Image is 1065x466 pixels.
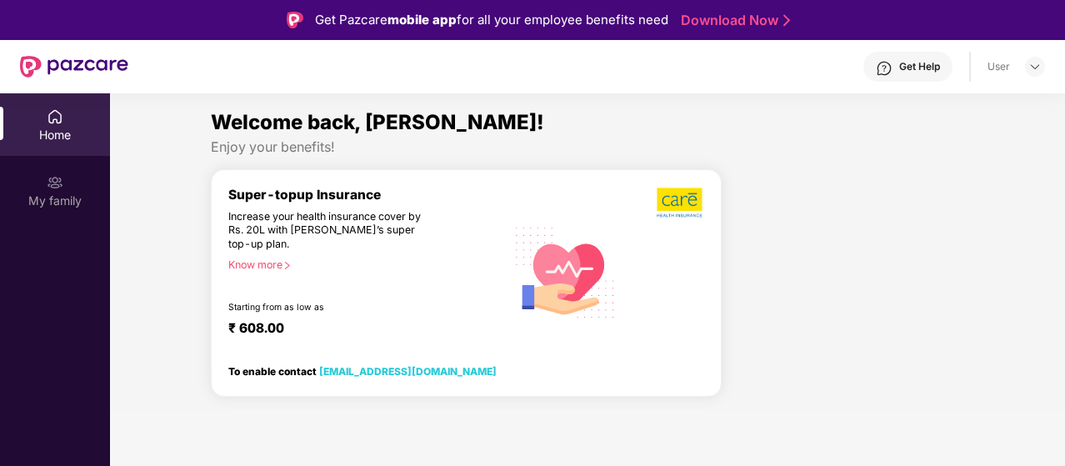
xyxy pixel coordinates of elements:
[228,258,496,270] div: Know more
[899,60,940,73] div: Get Help
[319,365,497,378] a: [EMAIL_ADDRESS][DOMAIN_NAME]
[228,302,435,313] div: Starting from as low as
[211,110,544,134] span: Welcome back, [PERSON_NAME]!
[228,210,434,252] div: Increase your health insurance cover by Rs. 20L with [PERSON_NAME]’s super top-up plan.
[506,211,625,332] img: svg+xml;base64,PHN2ZyB4bWxucz0iaHR0cDovL3d3dy53My5vcmcvMjAwMC9zdmciIHhtbG5zOnhsaW5rPSJodHRwOi8vd3...
[387,12,457,28] strong: mobile app
[282,261,292,270] span: right
[211,138,964,156] div: Enjoy your benefits!
[228,187,506,203] div: Super-topup Insurance
[228,365,497,377] div: To enable contact
[228,320,489,340] div: ₹ 608.00
[287,12,303,28] img: Logo
[657,187,704,218] img: b5dec4f62d2307b9de63beb79f102df3.png
[783,12,790,29] img: Stroke
[20,56,128,78] img: New Pazcare Logo
[987,60,1010,73] div: User
[681,12,785,29] a: Download Now
[1028,60,1042,73] img: svg+xml;base64,PHN2ZyBpZD0iRHJvcGRvd24tMzJ4MzIiIHhtbG5zPSJodHRwOi8vd3d3LnczLm9yZy8yMDAwL3N2ZyIgd2...
[47,174,63,191] img: svg+xml;base64,PHN2ZyB3aWR0aD0iMjAiIGhlaWdodD0iMjAiIHZpZXdCb3g9IjAgMCAyMCAyMCIgZmlsbD0ibm9uZSIgeG...
[315,10,668,30] div: Get Pazcare for all your employee benefits need
[876,60,892,77] img: svg+xml;base64,PHN2ZyBpZD0iSGVscC0zMngzMiIgeG1sbnM9Imh0dHA6Ly93d3cudzMub3JnLzIwMDAvc3ZnIiB3aWR0aD...
[47,108,63,125] img: svg+xml;base64,PHN2ZyBpZD0iSG9tZSIgeG1sbnM9Imh0dHA6Ly93d3cudzMub3JnLzIwMDAvc3ZnIiB3aWR0aD0iMjAiIG...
